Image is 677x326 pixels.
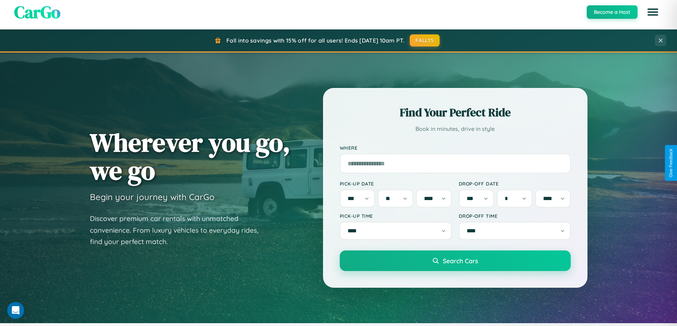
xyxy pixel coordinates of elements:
button: Search Cars [340,250,571,271]
button: Become a Host [587,5,638,19]
label: Drop-off Time [459,213,571,219]
label: Drop-off Date [459,181,571,187]
h3: Begin your journey with CarGo [90,192,215,202]
p: Discover premium car rentals with unmatched convenience. From luxury vehicles to everyday rides, ... [90,213,268,248]
h2: Find Your Perfect Ride [340,105,571,120]
button: FALL15 [410,34,440,46]
span: Fall into savings with 15% off for all users! Ends [DATE] 10am PT. [226,37,404,44]
label: Pick-up Date [340,181,452,187]
p: Book in minutes, drive in style [340,124,571,134]
label: Pick-up Time [340,213,452,219]
button: Open menu [643,2,663,22]
h1: Wherever you go, we go [90,128,290,184]
label: Where [340,145,571,151]
span: CarGo [14,0,60,24]
div: Give Feedback [668,149,673,177]
span: Search Cars [443,257,478,265]
iframe: Intercom live chat [7,302,24,319]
